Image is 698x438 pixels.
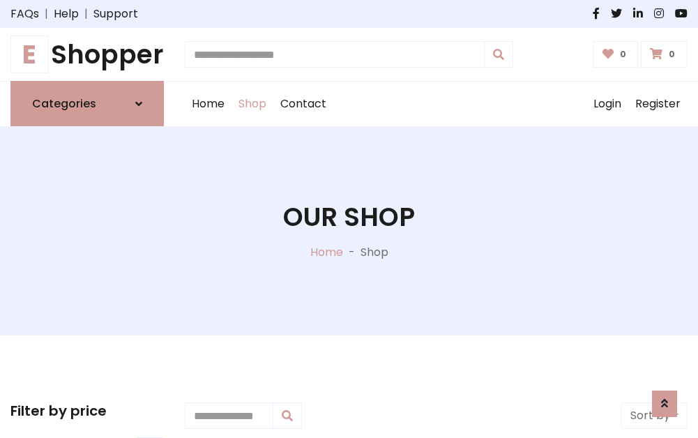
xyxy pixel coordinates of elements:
[93,6,138,22] a: Support
[10,81,164,126] a: Categories
[10,39,164,70] a: EShopper
[628,82,688,126] a: Register
[621,402,688,429] button: Sort by
[10,6,39,22] a: FAQs
[10,36,48,73] span: E
[283,202,415,232] h1: Our Shop
[586,82,628,126] a: Login
[10,39,164,70] h1: Shopper
[79,6,93,22] span: |
[54,6,79,22] a: Help
[665,48,678,61] span: 0
[310,244,343,260] a: Home
[185,82,232,126] a: Home
[232,82,273,126] a: Shop
[273,82,333,126] a: Contact
[343,244,361,261] p: -
[361,244,388,261] p: Shop
[10,402,164,419] h5: Filter by price
[616,48,630,61] span: 0
[641,41,688,68] a: 0
[32,97,96,110] h6: Categories
[593,41,639,68] a: 0
[39,6,54,22] span: |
